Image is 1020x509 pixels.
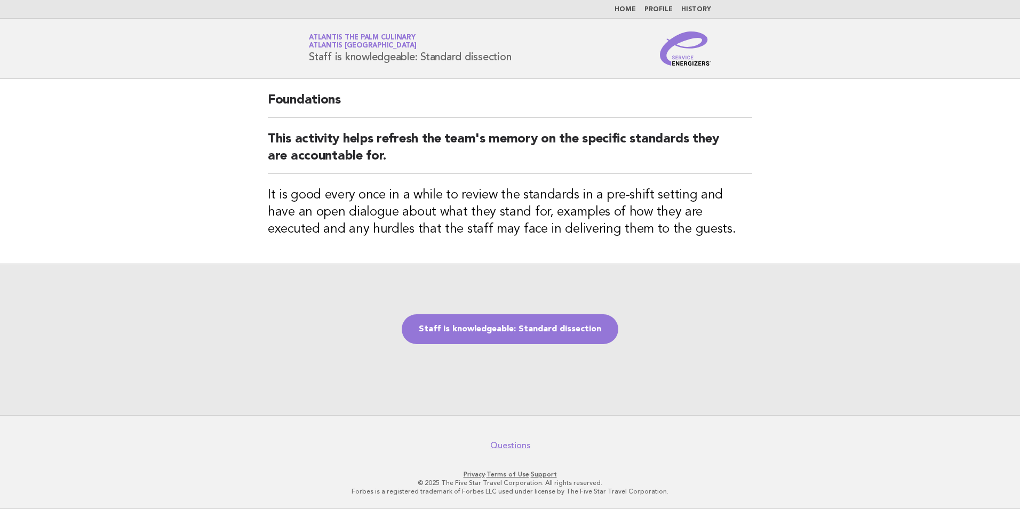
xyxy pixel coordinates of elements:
[268,187,752,238] h3: It is good every once in a while to review the standards in a pre-shift setting and have an open ...
[268,131,752,174] h2: This activity helps refresh the team's memory on the specific standards they are accountable for.
[309,35,511,62] h1: Staff is knowledgeable: Standard dissection
[531,471,557,478] a: Support
[644,6,673,13] a: Profile
[490,440,530,451] a: Questions
[487,471,529,478] a: Terms of Use
[184,470,836,479] p: · ·
[402,314,618,344] a: Staff is knowledgeable: Standard dissection
[615,6,636,13] a: Home
[309,34,417,49] a: Atlantis The Palm CulinaryAtlantis [GEOGRAPHIC_DATA]
[268,92,752,118] h2: Foundations
[309,43,417,50] span: Atlantis [GEOGRAPHIC_DATA]
[660,31,711,66] img: Service Energizers
[184,479,836,487] p: © 2025 The Five Star Travel Corporation. All rights reserved.
[681,6,711,13] a: History
[184,487,836,496] p: Forbes is a registered trademark of Forbes LLC used under license by The Five Star Travel Corpora...
[464,471,485,478] a: Privacy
